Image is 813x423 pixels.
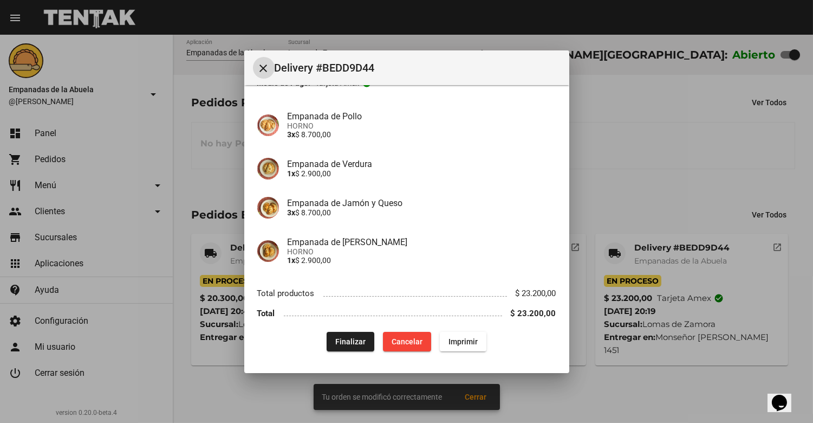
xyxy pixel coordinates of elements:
[448,337,478,346] span: Imprimir
[440,332,486,351] button: Imprimir
[288,121,556,130] span: HORNO
[288,256,296,265] b: 1x
[288,247,556,256] span: HORNO
[257,240,279,262] img: f753fea7-0f09-41b3-9a9e-ddb84fc3b359.jpg
[288,130,296,139] b: 3x
[288,159,556,169] h4: Empanada de Verdura
[288,130,556,139] p: $ 8.700,00
[288,208,296,217] b: 3x
[288,169,296,178] b: 1x
[288,111,556,121] h4: Empanada de Pollo
[253,57,275,79] button: Cerrar
[257,303,556,323] li: Total $ 23.200,00
[768,380,802,412] iframe: chat widget
[335,337,366,346] span: Finalizar
[257,197,279,219] img: 72c15bfb-ac41-4ae4-a4f2-82349035ab42.jpg
[275,59,561,76] span: Delivery #BEDD9D44
[257,158,279,180] img: 80da8329-9e11-41ab-9a6e-ba733f0c0218.jpg
[327,332,374,351] button: Finalizar
[288,198,556,208] h4: Empanada de Jamón y Queso
[288,169,556,178] p: $ 2.900,00
[383,332,431,351] button: Cancelar
[257,284,556,304] li: Total productos $ 23.200,00
[392,337,422,346] span: Cancelar
[288,256,556,265] p: $ 2.900,00
[288,208,556,217] p: $ 8.700,00
[257,62,270,75] mat-icon: Cerrar
[257,114,279,136] img: 10349b5f-e677-4e10-aec3-c36b893dfd64.jpg
[288,237,556,247] h4: Empanada de [PERSON_NAME]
